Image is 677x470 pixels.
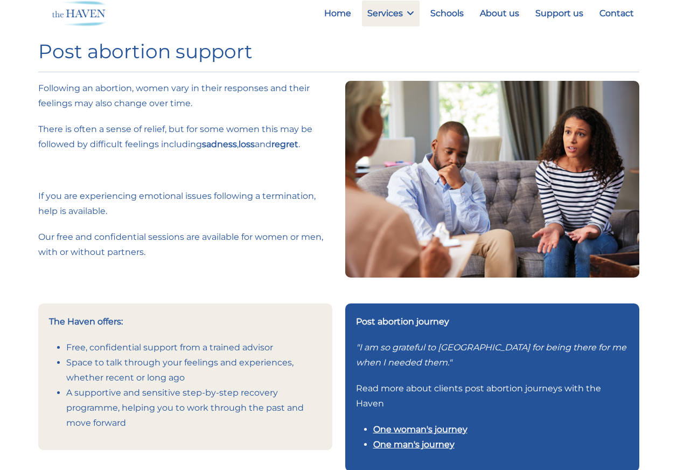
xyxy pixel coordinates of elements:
p: "I am so grateful to [GEOGRAPHIC_DATA] for being there for me when I needed them." [356,340,629,370]
p: Read more about clients post abortion journeys with the Haven [356,381,629,411]
strong: The Haven offers: [49,316,123,327]
a: One woman's journey [373,424,467,434]
li: Space to talk through your feelings and experiences, whether recent or long ago [66,355,322,385]
a: Schools [425,1,469,26]
p: If you are experiencing emotional issues following a termination, help is available. [38,189,332,219]
strong: Post abortion journey [356,316,449,327]
li: A supportive and sensitive step-by-step recovery programme, helping you to work through the past ... [66,385,322,431]
a: Home [319,1,357,26]
a: Contact [594,1,639,26]
p: There is often a sense of relief, but for some women this may be followed by difficult feelings i... [38,122,332,152]
h1: Post abortion support [38,40,639,63]
li: Free, confidential support from a trained advisor [66,340,322,355]
a: One man's journey [373,439,455,450]
a: About us [474,1,525,26]
strong: loss [239,139,255,149]
a: Support us [530,1,589,26]
img: Young couple in crisis trying solve problem during counselling [345,81,639,277]
p: Following an abortion, women vary in their responses and their feelings may also change over time. [38,81,332,111]
strong: sadness [202,139,237,149]
p: Our free and confidential sessions are available for women or men, with or without partners. [38,230,332,260]
strong: regret [271,139,298,149]
a: Services [362,1,420,26]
